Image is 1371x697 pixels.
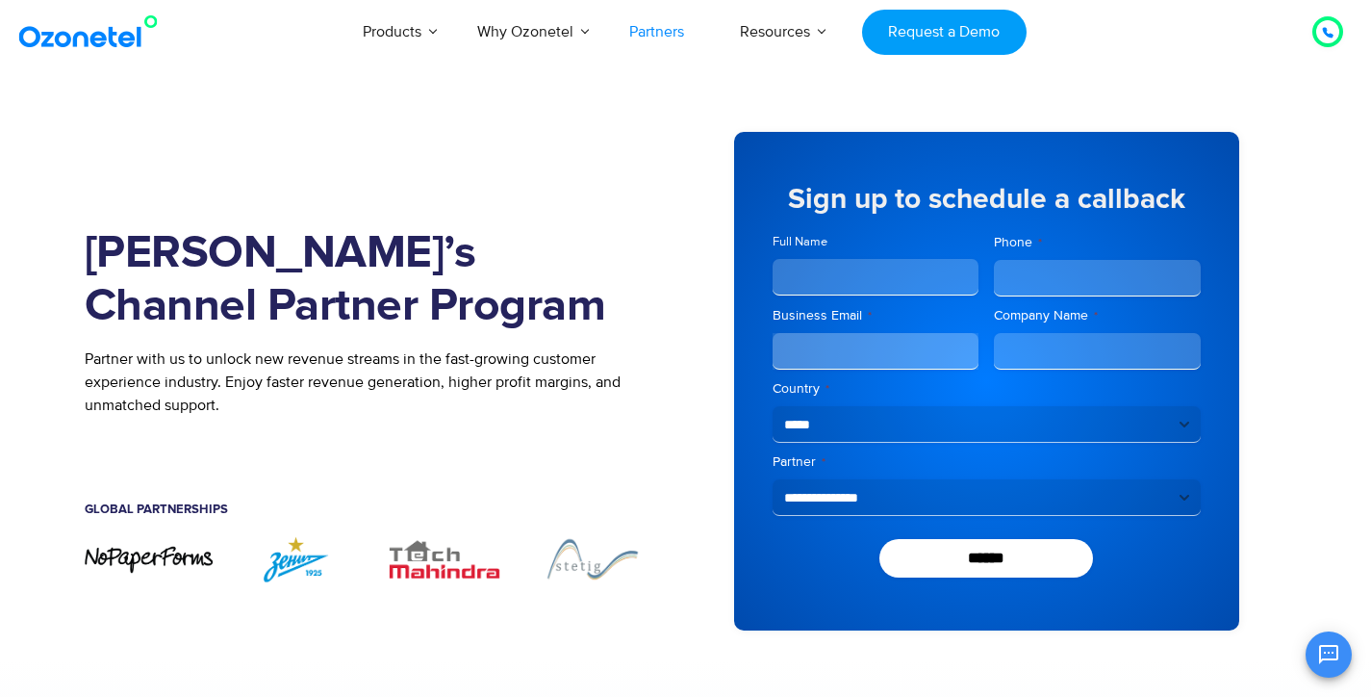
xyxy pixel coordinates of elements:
[85,535,657,582] div: Image Carousel
[528,535,657,582] div: 4 / 7
[85,545,214,575] img: nopaperforms
[85,227,657,333] h1: [PERSON_NAME]’s Channel Partner Program
[773,379,1201,399] label: Country
[85,348,657,417] p: Partner with us to unlock new revenue streams in the fast-growing customer experience industry. E...
[85,503,657,516] h5: Global Partnerships
[1306,632,1352,678] button: Open chat
[773,452,1201,472] label: Partner
[994,233,1201,252] label: Phone
[528,535,657,582] img: Stetig
[232,535,361,582] div: 2 / 7
[773,233,979,251] label: Full Name
[380,535,509,582] img: TechMahindra
[862,10,1027,55] a: Request a Demo
[380,535,509,582] div: 3 / 7
[773,185,1201,214] h5: Sign up to schedule a callback
[85,545,214,575] div: 1 / 7
[994,306,1201,325] label: Company Name
[773,306,979,325] label: Business Email
[232,535,361,582] img: ZENIT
